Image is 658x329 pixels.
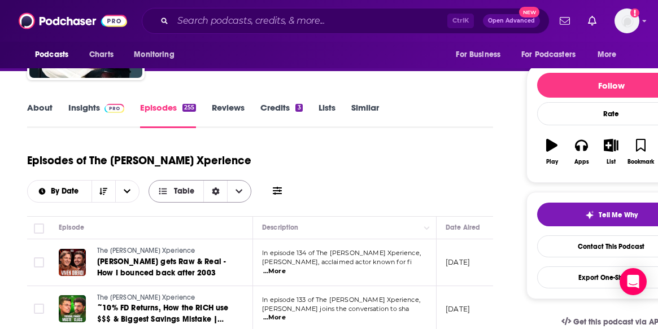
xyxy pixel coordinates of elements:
span: Open Advanced [488,18,535,24]
div: Open Intercom Messenger [620,268,647,295]
span: Charts [89,47,114,63]
button: Choose View [149,180,252,203]
div: Search podcasts, credits, & more... [142,8,550,34]
div: Bookmark [628,159,654,165]
img: Podchaser - Follow, Share and Rate Podcasts [19,10,127,32]
img: tell me why sparkle [585,210,594,220]
span: [PERSON_NAME] joins the conversation to sha [262,305,409,313]
p: [DATE] [446,257,470,267]
a: Episodes255 [140,102,196,128]
button: open menu [126,44,189,65]
button: Open AdvancedNew [483,14,540,28]
span: Podcasts [35,47,68,63]
img: Podchaser Pro [104,104,124,113]
a: Show notifications dropdown [555,11,574,30]
span: [PERSON_NAME], acclaimed actor known for fi [262,258,412,266]
span: ...More [263,267,286,276]
div: Description [262,221,298,234]
span: Tell Me Why [599,210,638,220]
a: Show notifications dropdown [583,11,601,30]
div: Episode [59,221,84,234]
span: For Business [456,47,500,63]
button: open menu [115,181,139,202]
button: Apps [567,131,596,172]
span: By Date [51,187,82,195]
span: Monitoring [134,47,174,63]
a: Similar [351,102,379,128]
div: List [607,159,616,165]
span: More [598,47,617,63]
a: The [PERSON_NAME] Xperience [97,293,233,303]
button: Sort Direction [91,181,115,202]
button: Column Actions [420,221,434,235]
a: [PERSON_NAME] gets Raw & Real - How I bounced back after 2003 [97,256,233,279]
span: In episode 133 of The [PERSON_NAME] Xperience, [262,296,420,304]
a: Reviews [212,102,245,128]
button: open menu [590,44,631,65]
span: Toggle select row [34,257,44,267]
div: 3 [295,104,302,112]
span: Logged in as calellac [615,8,639,33]
span: For Podcasters [521,47,576,63]
button: Show profile menu [615,8,639,33]
span: ...More [263,313,286,322]
button: open menu [28,187,91,195]
a: About [27,102,53,128]
a: ~10% FD Returns, How the RICH use $$$ & Biggest Savings Mistake | [PERSON_NAME] (Ex-Swiggy VP) [97,302,233,325]
div: Play [546,159,558,165]
div: Date Aired [446,221,480,234]
button: open menu [27,44,83,65]
a: Credits3 [260,102,302,128]
a: InsightsPodchaser Pro [68,102,124,128]
button: open menu [448,44,515,65]
button: Bookmark [626,131,655,172]
button: Play [537,131,567,172]
h2: Choose List sort [27,180,140,203]
a: The [PERSON_NAME] Xperience [97,246,233,256]
span: In episode 134 of The [PERSON_NAME] Xperience, [262,249,421,257]
svg: Add a profile image [630,8,639,17]
img: User Profile [615,8,639,33]
div: 255 [182,104,196,112]
span: Ctrl K [447,14,474,28]
div: Sort Direction [203,181,227,202]
button: open menu [514,44,592,65]
h1: Episodes of The [PERSON_NAME] Xperience [27,153,251,168]
span: Toggle select row [34,304,44,314]
p: [DATE] [446,304,470,314]
span: The [PERSON_NAME] Xperience [97,293,195,301]
input: Search podcasts, credits, & more... [173,12,447,30]
div: Apps [574,159,589,165]
a: Lists [319,102,335,128]
span: [PERSON_NAME] gets Raw & Real - How I bounced back after 2003 [97,257,226,278]
span: The [PERSON_NAME] Xperience [97,247,195,255]
span: New [519,7,539,17]
span: Table [174,187,194,195]
a: Charts [82,44,120,65]
button: List [596,131,626,172]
